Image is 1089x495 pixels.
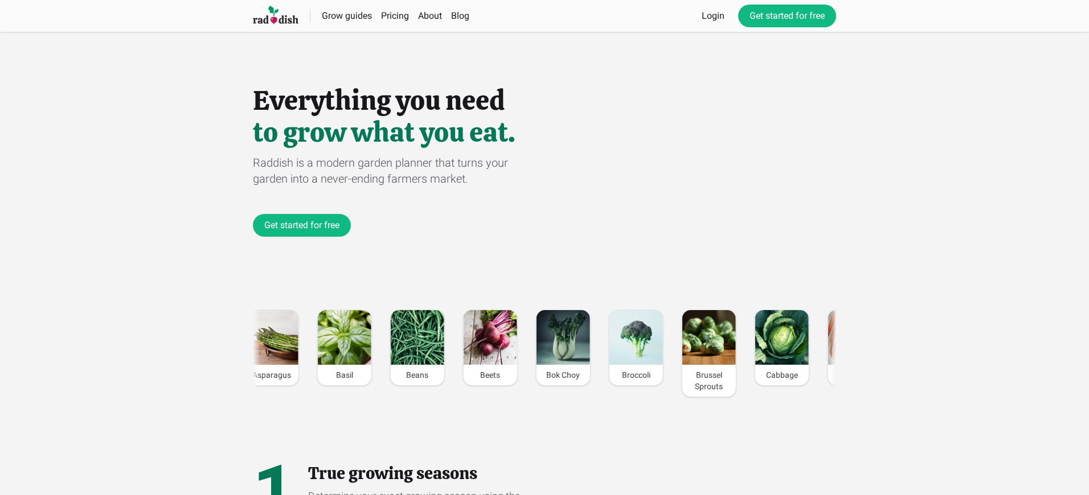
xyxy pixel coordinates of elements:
h1: to grow what you eat. [253,118,836,146]
div: Cabbage [755,365,809,385]
div: Brussel Sprouts [682,365,736,397]
h2: True growing seasons [308,463,527,484]
div: Beets [464,365,517,385]
a: About [418,10,442,21]
a: Image of BeetsBeets [463,310,518,386]
a: Login [702,9,724,23]
h1: Everything you need [253,86,836,114]
div: Carrots [828,365,882,385]
a: Grow guides [322,10,372,21]
img: Image of Broccoli [609,310,663,365]
a: Blog [451,10,469,21]
img: Image of Asparagus [245,310,298,365]
a: Pricing [381,10,409,21]
div: Bok Choy [537,365,590,385]
div: Asparagus [245,365,298,385]
a: Image of BroccoliBroccoli [609,310,664,386]
a: Image of BasilBasil [317,310,372,386]
div: Beans [391,365,444,385]
a: Get started for free [253,214,351,237]
a: Image of CabbageCabbage [755,310,809,386]
a: Get started for free [738,5,836,27]
a: Image of Bok ChoyBok Choy [536,310,591,386]
img: Image of Cabbage [755,310,809,365]
a: Image of CarrotsCarrots [828,310,882,386]
img: Image of Bok Choy [537,310,590,365]
img: Image of Beets [464,310,517,365]
div: Basil [318,365,371,385]
a: Image of Brussel SproutsBrussel Sprouts [682,310,736,397]
div: Broccoli [609,365,663,385]
a: Image of AsparagusAsparagus [244,310,299,386]
img: Image of Basil [318,310,371,365]
div: Raddish is a modern garden planner that turns your garden into a never-ending farmers market. [253,155,544,187]
img: Image of Brussel Sprouts [682,310,736,365]
img: Image of Carrots [828,310,882,365]
a: Image of BeansBeans [390,310,445,386]
img: Raddish company logo [253,5,298,26]
img: Image of Beans [391,310,444,365]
